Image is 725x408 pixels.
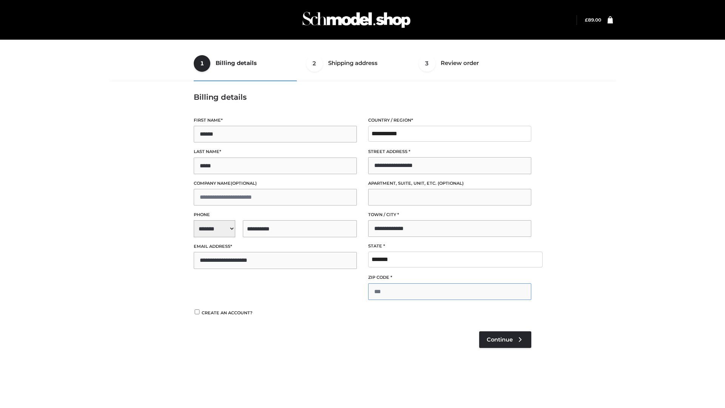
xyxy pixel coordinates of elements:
label: Town / City [368,211,531,218]
span: Create an account? [202,310,253,315]
img: Schmodel Admin 964 [300,5,413,35]
label: Last name [194,148,357,155]
label: ZIP Code [368,274,531,281]
a: Continue [479,331,531,348]
label: Company name [194,180,357,187]
label: Street address [368,148,531,155]
span: £ [585,17,588,23]
input: Create an account? [194,309,201,314]
label: Email address [194,243,357,250]
label: Apartment, suite, unit, etc. [368,180,531,187]
label: First name [194,117,357,124]
bdi: 89.00 [585,17,601,23]
span: (optional) [231,181,257,186]
h3: Billing details [194,93,531,102]
label: Phone [194,211,357,218]
label: Country / Region [368,117,531,124]
span: Continue [487,336,513,343]
label: State [368,243,531,250]
a: £89.00 [585,17,601,23]
span: (optional) [438,181,464,186]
